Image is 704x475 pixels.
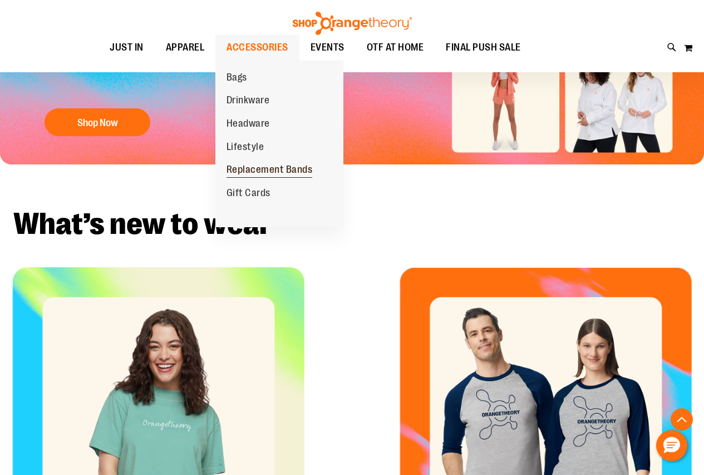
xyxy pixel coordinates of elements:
span: Lifestyle [227,141,264,155]
a: Replacement Bands [215,158,324,182]
span: OTF AT HOME [367,35,424,60]
a: OTF AT HOME [356,35,435,61]
span: ACCESSORIES [227,35,288,60]
h2: What’s new to wear [13,209,691,239]
button: Shop Now [45,109,150,137]
span: JUST IN [110,35,144,60]
a: Drinkware [215,89,281,112]
a: JUST IN [99,35,155,61]
span: EVENTS [311,35,344,60]
span: Bags [227,72,247,86]
ul: ACCESSORIES [215,61,343,227]
button: Hello, have a question? Let’s chat. [656,430,687,461]
a: Gift Cards [215,182,282,205]
button: Back To Top [671,408,693,431]
a: Headware [215,112,281,136]
span: Headware [227,118,270,132]
a: EVENTS [299,35,356,61]
a: FINAL PUSH SALE [435,35,532,61]
img: Shop Orangetheory [291,12,413,35]
a: Bags [215,66,258,89]
a: ACCESSORIES [215,35,299,61]
span: APPAREL [166,35,205,60]
span: FINAL PUSH SALE [446,35,521,60]
span: Replacement Bands [227,164,313,178]
a: Lifestyle [215,136,275,159]
span: Drinkware [227,94,270,108]
a: APPAREL [155,35,216,61]
span: Gift Cards [227,187,270,201]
